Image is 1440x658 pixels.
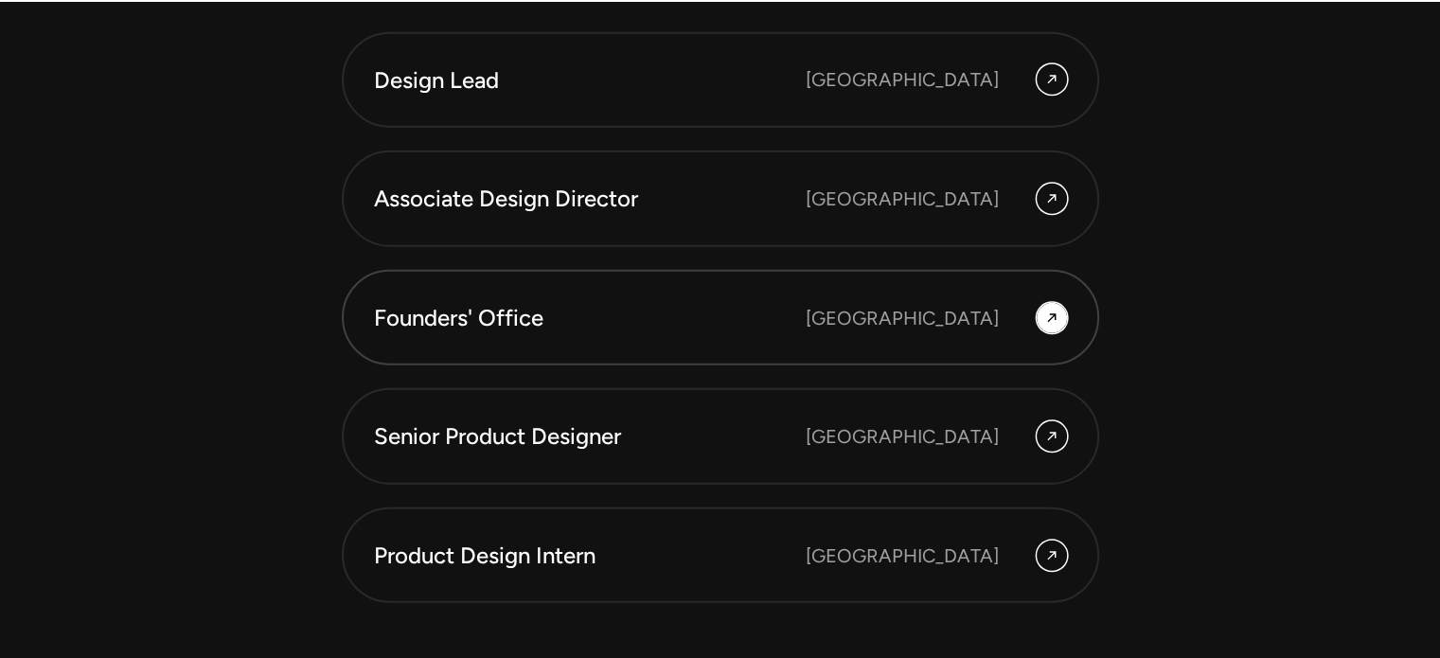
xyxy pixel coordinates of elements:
a: Design Lead [GEOGRAPHIC_DATA] [342,32,1099,129]
div: [GEOGRAPHIC_DATA] [806,185,999,213]
a: Associate Design Director [GEOGRAPHIC_DATA] [342,151,1099,247]
div: Senior Product Designer [374,420,806,453]
a: Senior Product Designer [GEOGRAPHIC_DATA] [342,388,1099,485]
div: [GEOGRAPHIC_DATA] [806,304,999,332]
div: Associate Design Director [374,183,806,215]
a: Product Design Intern [GEOGRAPHIC_DATA] [342,507,1099,604]
a: Founders' Office [GEOGRAPHIC_DATA] [342,270,1099,366]
div: Design Lead [374,64,806,97]
div: Product Design Intern [374,540,806,572]
div: [GEOGRAPHIC_DATA] [806,422,999,451]
div: Founders' Office [374,302,806,334]
div: [GEOGRAPHIC_DATA] [806,65,999,94]
div: [GEOGRAPHIC_DATA] [806,542,999,570]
